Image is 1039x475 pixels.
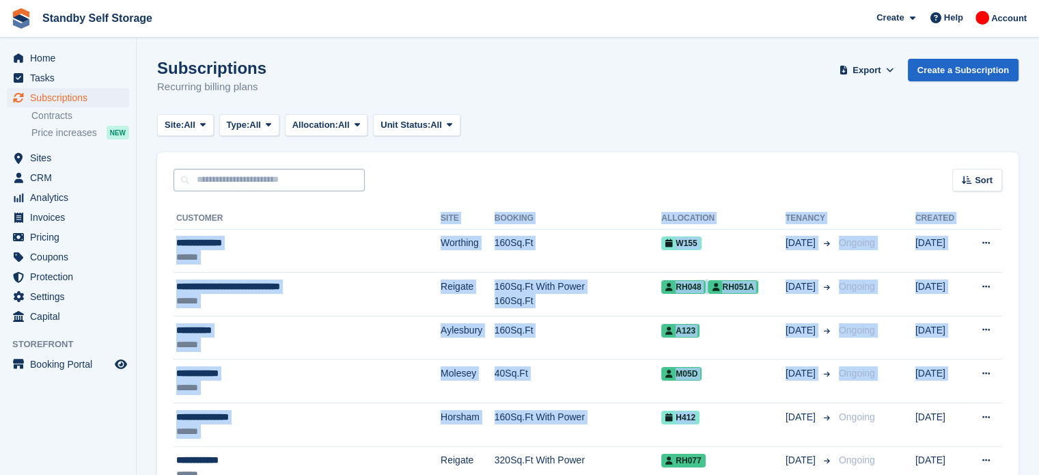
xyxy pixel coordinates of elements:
span: Protection [30,267,112,286]
td: 160Sq.Ft With Power [495,403,662,447]
span: Ongoing [839,325,875,336]
span: All [184,118,195,132]
span: Storefront [12,338,136,351]
span: Coupons [30,247,112,267]
span: M05D [661,367,702,381]
span: A123 [661,324,699,338]
img: stora-icon-8386f47178a22dfd0bd8f6a31ec36ba5ce8667c1dd55bd0f319d3a0aa187defe.svg [11,8,31,29]
a: Price increases NEW [31,125,129,140]
a: Create a Subscription [908,59,1019,81]
td: 40Sq.Ft [495,359,662,403]
a: menu [7,49,129,68]
span: All [338,118,350,132]
button: Allocation: All [285,114,368,137]
button: Unit Status: All [373,114,460,137]
span: Settings [30,287,112,306]
a: menu [7,88,129,107]
span: Sites [30,148,112,167]
a: menu [7,68,129,87]
a: menu [7,208,129,227]
td: 160Sq.Ft With Power 160Sq.Ft [495,273,662,316]
span: Analytics [30,188,112,207]
button: Site: All [157,114,214,137]
span: Price increases [31,126,97,139]
td: [DATE] [915,229,965,273]
td: Horsham [441,403,495,447]
span: Site: [165,118,184,132]
span: Subscriptions [30,88,112,107]
span: Help [944,11,963,25]
a: Preview store [113,356,129,372]
td: [DATE] [915,316,965,359]
a: menu [7,188,129,207]
span: Ongoing [839,454,875,465]
span: Invoices [30,208,112,227]
button: Type: All [219,114,279,137]
span: [DATE] [786,280,818,294]
td: Molesey [441,359,495,403]
span: [DATE] [786,366,818,381]
span: Ongoing [839,237,875,248]
span: RH051A [708,280,758,294]
a: menu [7,168,129,187]
span: [DATE] [786,323,818,338]
span: Ongoing [839,281,875,292]
a: menu [7,228,129,247]
span: Tasks [30,68,112,87]
span: [DATE] [786,236,818,250]
span: [DATE] [786,410,818,424]
span: CRM [30,168,112,187]
a: menu [7,267,129,286]
span: RH077 [661,454,705,467]
th: Created [915,208,965,230]
td: [DATE] [915,359,965,403]
span: H412 [661,411,699,424]
a: menu [7,287,129,306]
th: Booking [495,208,662,230]
span: All [430,118,442,132]
a: menu [7,355,129,374]
td: Aylesbury [441,316,495,359]
td: [DATE] [915,273,965,316]
p: Recurring billing plans [157,79,266,95]
span: Ongoing [839,411,875,422]
a: Contracts [31,109,129,122]
span: Booking Portal [30,355,112,374]
h1: Subscriptions [157,59,266,77]
button: Export [837,59,897,81]
td: Worthing [441,229,495,273]
span: Sort [975,174,993,187]
span: Ongoing [839,368,875,379]
td: 160Sq.Ft [495,316,662,359]
span: Home [30,49,112,68]
a: menu [7,307,129,326]
span: Unit Status: [380,118,430,132]
span: RH048 [661,280,705,294]
span: Allocation: [292,118,338,132]
span: All [249,118,261,132]
span: W155 [661,236,701,250]
div: NEW [107,126,129,139]
a: menu [7,247,129,267]
th: Customer [174,208,441,230]
span: Account [991,12,1027,25]
span: Export [853,64,881,77]
span: Create [876,11,904,25]
span: Type: [227,118,250,132]
td: Reigate [441,273,495,316]
img: Aaron Winter [975,11,989,25]
span: [DATE] [786,453,818,467]
a: menu [7,148,129,167]
td: [DATE] [915,403,965,447]
span: Pricing [30,228,112,247]
th: Allocation [661,208,786,230]
th: Tenancy [786,208,833,230]
td: 160Sq.Ft [495,229,662,273]
th: Site [441,208,495,230]
span: Capital [30,307,112,326]
a: Standby Self Storage [37,7,158,29]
